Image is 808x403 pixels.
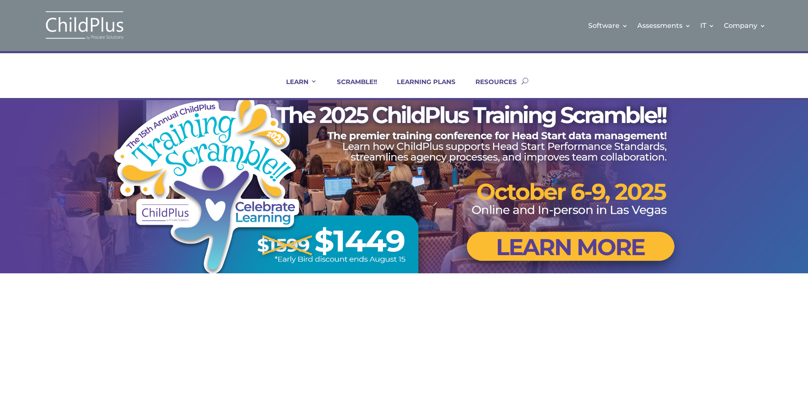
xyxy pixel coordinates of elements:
a: LEARNING PLANS [386,78,456,98]
a: Assessments [637,8,691,43]
a: IT [700,8,715,43]
a: LEARN [276,78,317,98]
a: Company [724,8,766,43]
a: RESOURCES [465,78,517,98]
a: Software [588,8,628,43]
a: SCRAMBLE!! [326,78,377,98]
